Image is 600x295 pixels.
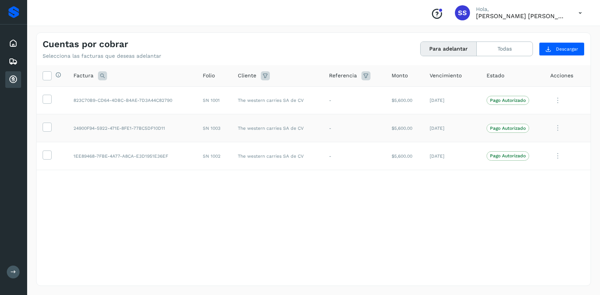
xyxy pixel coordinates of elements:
[476,6,566,12] p: Hola,
[539,42,585,56] button: Descargar
[477,42,533,56] button: Todas
[490,98,526,103] p: Pago Autorizado
[5,53,21,70] div: Embarques
[232,142,323,170] td: The western carries SA de CV
[238,72,256,80] span: Cliente
[386,86,424,114] td: $5,600.00
[430,72,462,80] span: Vencimiento
[424,86,481,114] td: [DATE]
[386,114,424,142] td: $5,600.00
[232,114,323,142] td: The western carries SA de CV
[323,86,386,114] td: -
[476,12,566,20] p: SOCORRO SILVIA NAVARRO ZAZUETA
[323,114,386,142] td: -
[487,72,504,80] span: Estado
[197,142,231,170] td: SN 1002
[43,53,161,59] p: Selecciona las facturas que deseas adelantar
[197,86,231,114] td: SN 1001
[329,72,357,80] span: Referencia
[386,142,424,170] td: $5,600.00
[490,153,526,158] p: Pago Autorizado
[550,72,573,80] span: Acciones
[556,46,578,52] span: Descargar
[67,86,197,114] td: 823C70B9-CD64-4DBC-B4AE-7D3A44C82790
[203,72,215,80] span: Folio
[424,142,481,170] td: [DATE]
[490,126,526,131] p: Pago Autorizado
[67,114,197,142] td: 24900F94-5922-471E-8FE1-77BC5DF10D11
[424,114,481,142] td: [DATE]
[67,142,197,170] td: 1EE89468-7FBE-4A77-A8CA-E3D1951E36EF
[73,72,93,80] span: Factura
[232,86,323,114] td: The western carries SA de CV
[323,142,386,170] td: -
[43,39,128,50] h4: Cuentas por cobrar
[5,35,21,52] div: Inicio
[197,114,231,142] td: SN 1003
[5,71,21,88] div: Cuentas por cobrar
[421,42,477,56] button: Para adelantar
[392,72,408,80] span: Monto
